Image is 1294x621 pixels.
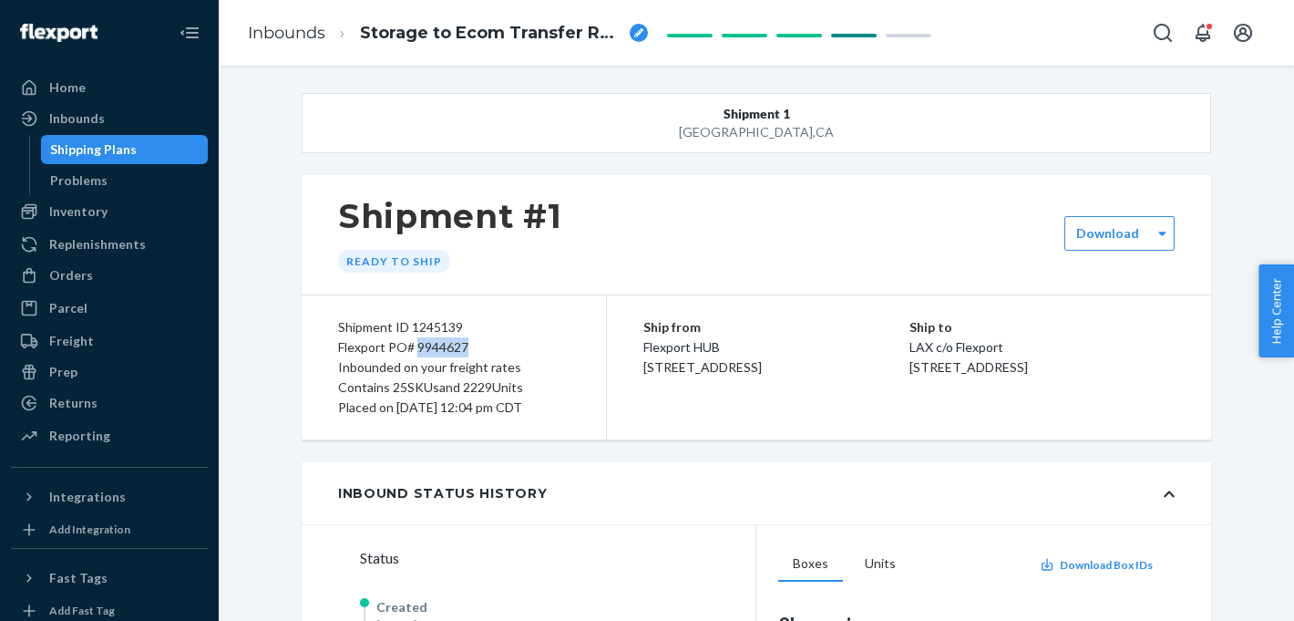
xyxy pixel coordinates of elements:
[1225,15,1261,51] button: Open account menu
[1258,264,1294,357] button: Help Center
[171,15,208,51] button: Close Navigation
[850,547,910,582] button: Units
[394,123,1120,141] div: [GEOGRAPHIC_DATA] , CA
[49,235,146,254] div: Replenishments
[360,22,622,46] span: Storage to Ecom Transfer RP4HH2UU09K91
[41,135,209,164] a: Shipping Plans
[643,317,909,337] p: Ship from
[49,488,126,506] div: Integrations
[360,547,755,569] div: Status
[233,6,662,60] ol: breadcrumbs
[376,599,427,615] span: Created
[11,519,208,541] a: Add Integration
[724,105,790,123] span: Shipment 1
[302,93,1211,153] button: Shipment 1[GEOGRAPHIC_DATA],CA
[50,140,137,159] div: Shipping Plans
[38,13,104,29] span: Support
[11,388,208,418] a: Returns
[338,337,570,357] div: Flexport PO# 9944627
[338,398,570,418] div: Placed on [DATE] 12:04 pm CDT
[338,357,570,378] div: Inbounded on your freight rates
[11,326,208,356] a: Freight
[11,482,208,512] button: Integrations
[49,78,86,97] div: Home
[49,603,115,618] div: Add Fast Tag
[909,359,1028,375] span: [STREET_ADDRESS]
[20,24,98,42] img: Flexport logo
[11,421,208,450] a: Reporting
[49,394,98,412] div: Returns
[1076,224,1139,243] label: Download
[11,261,208,290] a: Orders
[49,569,108,587] div: Fast Tags
[11,294,208,323] a: Parcel
[909,317,1176,337] p: Ship to
[41,166,209,195] a: Problems
[11,197,208,226] a: Inventory
[1040,557,1153,573] button: Download Box IDs
[49,266,93,285] div: Orders
[49,522,130,537] div: Add Integration
[1185,15,1221,51] button: Open notifications
[11,230,208,259] a: Replenishments
[338,484,547,502] div: Inbound Status History
[49,332,94,350] div: Freight
[248,23,325,43] a: Inbounds
[49,202,108,221] div: Inventory
[778,547,843,582] button: Boxes
[338,317,570,337] div: Shipment ID 1245139
[338,197,562,235] h1: Shipment #1
[1145,15,1181,51] button: Open Search Box
[11,564,208,593] button: Fast Tags
[49,299,87,317] div: Parcel
[338,250,450,273] div: Ready to ship
[11,104,208,133] a: Inbounds
[643,339,762,375] span: Flexport HUB [STREET_ADDRESS]
[909,337,1176,357] p: LAX c/o Flexport
[49,109,105,128] div: Inbounds
[49,427,110,445] div: Reporting
[49,363,77,381] div: Prep
[50,171,108,190] div: Problems
[11,357,208,387] a: Prep
[338,378,570,398] div: Contains 25 SKUs and 2229 Units
[11,73,208,102] a: Home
